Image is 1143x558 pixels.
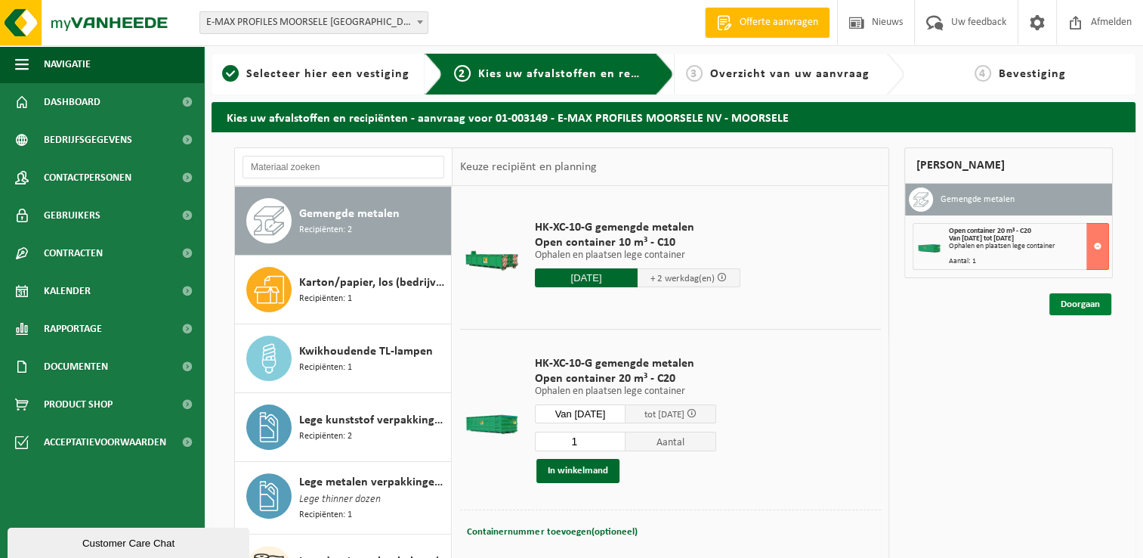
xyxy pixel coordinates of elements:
[478,68,686,80] span: Kies uw afvalstoffen en recipiënten
[454,65,471,82] span: 2
[299,205,400,223] span: Gemengde metalen
[299,508,352,522] span: Recipiënten: 1
[949,234,1014,243] strong: Van [DATE] tot [DATE]
[535,386,716,397] p: Ophalen en plaatsen lege container
[44,423,166,461] span: Acceptatievoorwaarden
[44,83,100,121] span: Dashboard
[222,65,239,82] span: 1
[299,411,447,429] span: Lege kunststof verpakkingen van gevaarlijke stoffen
[904,147,1113,184] div: [PERSON_NAME]
[949,227,1031,235] span: Open container 20 m³ - C20
[949,243,1108,250] div: Ophalen en plaatsen lege container
[1049,293,1111,315] a: Doorgaan
[200,12,428,33] span: E-MAX PROFILES MOORSELE NV - MOORSELE
[535,235,740,250] span: Open container 10 m³ - C10
[736,15,822,30] span: Offerte aanvragen
[535,220,740,235] span: HK-XC-10-G gemengde metalen
[535,371,716,386] span: Open container 20 m³ - C20
[299,223,352,237] span: Recipiënten: 2
[44,272,91,310] span: Kalender
[999,68,1066,80] span: Bevestiging
[299,491,381,508] span: Lege thinner dozen
[705,8,829,38] a: Offerte aanvragen
[626,432,716,451] span: Aantal
[299,361,352,375] span: Recipiënten: 1
[536,459,619,483] button: In winkelmand
[44,348,108,386] span: Documenten
[44,234,103,272] span: Contracten
[299,343,433,361] span: Kwikhoudende TL-lampen
[235,324,452,393] button: Kwikhoudende TL-lampen Recipiënten: 1
[644,410,684,420] span: tot [DATE]
[44,310,102,348] span: Rapportage
[949,258,1108,265] div: Aantal: 1
[299,473,447,491] span: Lege metalen verpakkingen van gevaarlijke stoffen
[44,197,100,234] span: Gebruikers
[44,159,131,197] span: Contactpersonen
[235,187,452,256] button: Gemengde metalen Recipiënten: 2
[8,525,252,558] iframe: chat widget
[219,65,412,83] a: 1Selecteer hier een vestiging
[235,393,452,462] button: Lege kunststof verpakkingen van gevaarlijke stoffen Recipiënten: 2
[535,250,740,261] p: Ophalen en plaatsen lege container
[453,148,604,186] div: Keuze recipiënt en planning
[299,429,352,444] span: Recipiënten: 2
[44,386,113,423] span: Product Shop
[235,462,452,535] button: Lege metalen verpakkingen van gevaarlijke stoffen Lege thinner dozen Recipiënten: 1
[467,527,637,537] span: Containernummer toevoegen(optioneel)
[465,522,638,543] button: Containernummer toevoegen(optioneel)
[199,11,428,34] span: E-MAX PROFILES MOORSELE NV - MOORSELE
[235,256,452,324] button: Karton/papier, los (bedrijven) Recipiënten: 1
[44,45,91,83] span: Navigatie
[299,292,352,306] span: Recipiënten: 1
[246,68,409,80] span: Selecteer hier een vestiging
[299,274,447,292] span: Karton/papier, los (bedrijven)
[535,268,638,287] input: Selecteer datum
[535,405,626,423] input: Selecteer datum
[686,65,703,82] span: 3
[975,65,991,82] span: 4
[243,156,444,178] input: Materiaal zoeken
[710,68,870,80] span: Overzicht van uw aanvraag
[535,356,716,371] span: HK-XC-10-G gemengde metalen
[212,102,1135,132] h2: Kies uw afvalstoffen en recipiënten - aanvraag voor 01-003149 - E-MAX PROFILES MOORSELE NV - MOOR...
[941,188,1015,212] h3: Gemengde metalen
[650,274,715,284] span: + 2 werkdag(en)
[44,121,132,159] span: Bedrijfsgegevens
